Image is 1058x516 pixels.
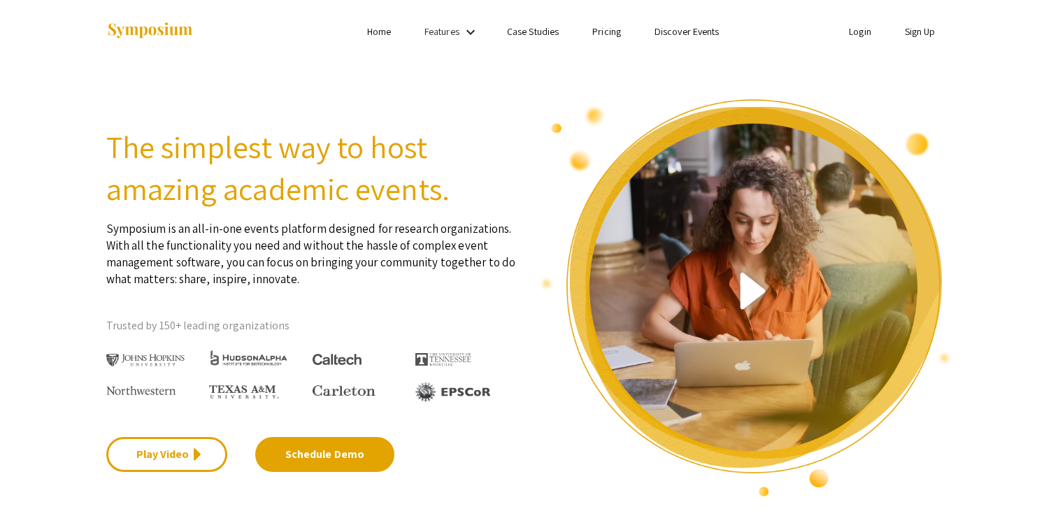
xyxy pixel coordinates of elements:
[592,25,621,38] a: Pricing
[424,25,459,38] a: Features
[540,98,952,498] img: video overview of Symposium
[905,25,936,38] a: Sign Up
[849,25,871,38] a: Login
[462,24,479,41] mat-icon: Expand Features list
[106,354,185,367] img: Johns Hopkins University
[313,354,362,366] img: Caltech
[106,210,519,287] p: Symposium is an all-in-one events platform designed for research organizations. With all the func...
[106,126,519,210] h2: The simplest way to host amazing academic events.
[106,315,519,336] p: Trusted by 150+ leading organizations
[106,437,227,472] a: Play Video
[209,385,279,399] img: Texas A&M University
[10,453,59,506] iframe: Chat
[367,25,391,38] a: Home
[655,25,720,38] a: Discover Events
[209,350,288,366] img: HudsonAlpha
[415,353,471,366] img: The University of Tennessee
[106,22,194,41] img: Symposium by ForagerOne
[255,437,394,472] a: Schedule Demo
[313,385,376,396] img: Carleton
[106,386,176,394] img: Northwestern
[415,382,492,402] img: EPSCOR
[507,25,559,38] a: Case Studies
